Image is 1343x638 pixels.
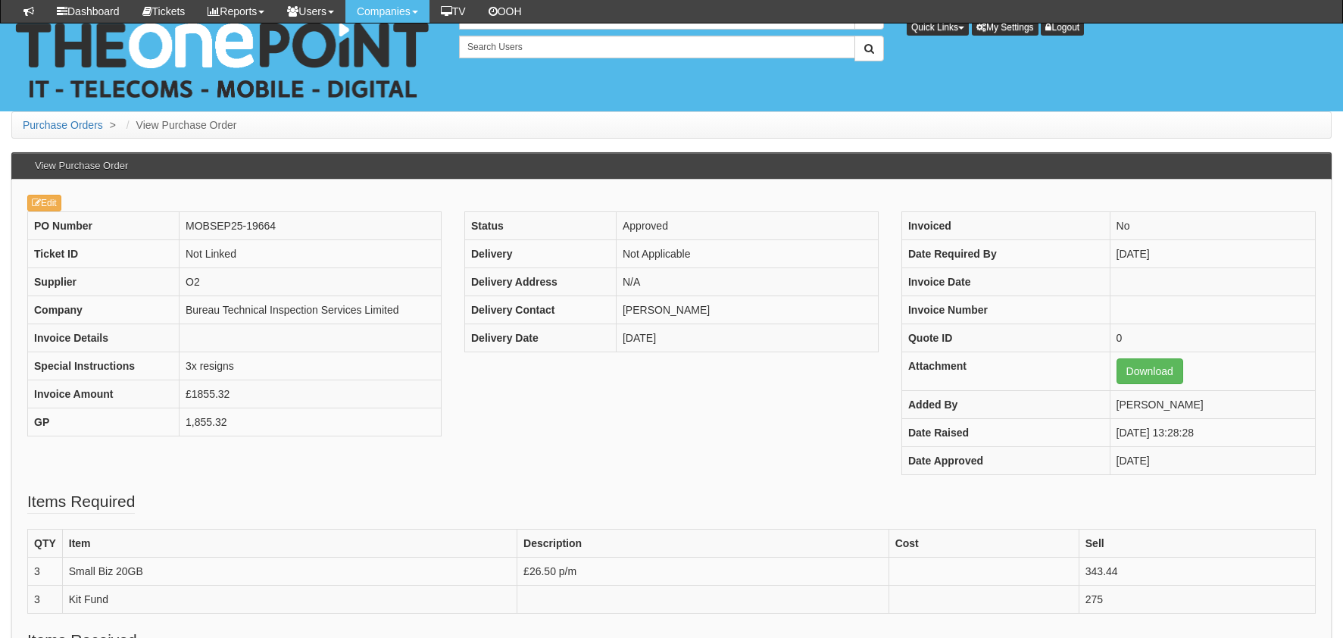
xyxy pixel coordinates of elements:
[972,19,1038,36] a: My Settings
[1079,558,1315,586] td: 343.44
[28,558,63,586] td: 3
[901,447,1110,475] th: Date Approved
[180,408,442,436] td: 1,855.32
[459,36,855,58] input: Search Users
[517,530,889,558] th: Description
[1079,586,1315,614] td: 275
[1110,240,1315,268] td: [DATE]
[517,558,889,586] td: £26.50 p/m
[907,19,969,36] button: Quick Links
[464,240,616,268] th: Delivery
[28,324,180,352] th: Invoice Details
[901,212,1110,240] th: Invoiced
[180,268,442,296] td: O2
[28,380,180,408] th: Invoice Amount
[1110,419,1315,447] td: [DATE] 13:28:28
[1041,19,1084,36] a: Logout
[28,408,180,436] th: GP
[901,419,1110,447] th: Date Raised
[1110,391,1315,419] td: [PERSON_NAME]
[180,240,442,268] td: Not Linked
[180,296,442,324] td: Bureau Technical Inspection Services Limited
[180,352,442,380] td: 3x resigns
[62,530,517,558] th: Item
[1110,212,1315,240] td: No
[616,324,878,352] td: [DATE]
[27,490,135,514] legend: Items Required
[889,530,1079,558] th: Cost
[28,352,180,380] th: Special Instructions
[27,153,136,179] h3: View Purchase Order
[180,380,442,408] td: £1855.32
[901,391,1110,419] th: Added By
[901,324,1110,352] th: Quote ID
[464,212,616,240] th: Status
[28,268,180,296] th: Supplier
[901,296,1110,324] th: Invoice Number
[28,530,63,558] th: QTY
[901,352,1110,391] th: Attachment
[1117,358,1183,384] a: Download
[616,240,878,268] td: Not Applicable
[180,212,442,240] td: MOBSEP25-19664
[616,296,878,324] td: [PERSON_NAME]
[464,324,616,352] th: Delivery Date
[464,268,616,296] th: Delivery Address
[106,119,120,131] span: >
[28,240,180,268] th: Ticket ID
[901,268,1110,296] th: Invoice Date
[23,119,103,131] a: Purchase Orders
[27,195,61,211] a: Edit
[28,296,180,324] th: Company
[1110,447,1315,475] td: [DATE]
[616,268,878,296] td: N/A
[464,296,616,324] th: Delivery Contact
[62,586,517,614] td: Kit Fund
[123,117,237,133] li: View Purchase Order
[28,212,180,240] th: PO Number
[62,558,517,586] td: Small Biz 20GB
[901,240,1110,268] th: Date Required By
[28,586,63,614] td: 3
[1110,324,1315,352] td: 0
[616,212,878,240] td: Approved
[1079,530,1315,558] th: Sell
